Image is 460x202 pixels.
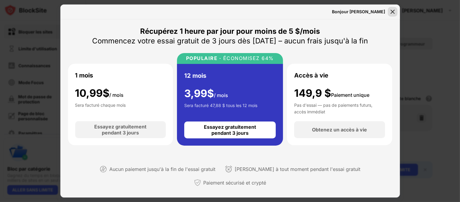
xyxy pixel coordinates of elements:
font: 149,9 $ [294,87,331,99]
font: Paiement unique [331,92,369,98]
font: Accès à vie [294,72,328,79]
font: $ [103,87,110,99]
font: / mois [110,92,124,98]
font: Essayez gratuitement pendant 3 jours [204,124,256,136]
img: ne pas payer [100,166,107,173]
img: paiement sécurisé [194,179,201,186]
font: Commencez votre essai gratuit de 3 jours dès [DATE] – aucun frais jusqu'à la fin [92,36,368,45]
font: Sera facturé 47,88 $ tous les 12 mois [184,103,257,108]
font: / mois [214,92,228,98]
font: Essayez gratuitement pendant 3 jours [94,124,146,136]
font: POPULAIRE · [186,55,221,61]
font: Pas d'essai — pas de paiements futurs, accès immédiat [294,103,372,114]
font: Paiement sécurisé et crypté [204,180,266,186]
font: 12 mois [184,72,206,79]
font: Sera facturé chaque mois [75,103,126,108]
img: annuler à tout moment [225,166,232,173]
font: [PERSON_NAME] à tout moment pendant l'essai gratuit [235,166,360,172]
font: Obtenez un accès à vie [312,127,367,133]
font: ÉCONOMISEZ 64% [223,55,274,61]
font: Aucun paiement jusqu'à la fin de l'essai gratuit [109,166,215,172]
font: 3,99 [184,87,207,99]
font: Récupérez 1 heure par jour pour moins de 5 $/mois [140,27,320,36]
font: 1 mois [75,72,93,79]
font: 10,99 [75,87,103,99]
font: $ [207,87,214,99]
font: Bonjour [PERSON_NAME] [332,9,385,14]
